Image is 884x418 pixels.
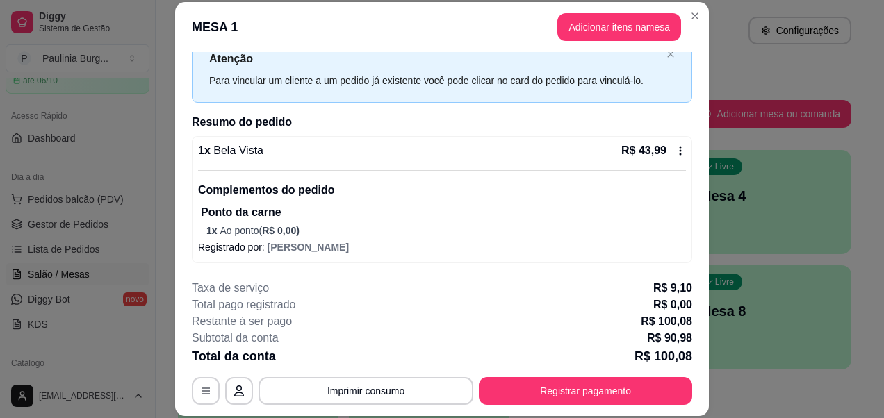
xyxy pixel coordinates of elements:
[653,280,692,296] p: R$ 9,10
[201,204,686,221] p: Ponto da carne
[198,240,686,254] p: Registrado por:
[198,182,686,199] p: Complementos do pedido
[259,377,473,405] button: Imprimir consumo
[479,377,692,405] button: Registrar pagamento
[684,5,706,27] button: Close
[198,142,263,159] p: 1 x
[635,346,692,366] p: R$ 100,08
[209,50,661,67] p: Atenção
[262,225,300,236] span: R$ 0,00 )
[192,346,276,366] p: Total da conta
[175,2,709,52] header: MESA 1
[641,313,692,330] p: R$ 100,08
[206,224,686,237] p: Ao ponto (
[621,142,666,159] p: R$ 43,99
[206,225,220,236] span: 1 x
[192,114,692,131] h2: Resumo do pedido
[209,73,661,88] div: Para vincular um cliente a um pedido já existente você pode clicar no card do pedido para vinculá...
[647,330,692,346] p: R$ 90,98
[192,313,292,330] p: Restante à ser pago
[653,296,692,313] p: R$ 0,00
[666,50,675,58] span: close
[192,330,279,346] p: Subtotal da conta
[666,50,675,59] button: close
[192,280,269,296] p: Taxa de serviço
[211,144,263,156] span: Bela Vista
[268,242,349,253] span: [PERSON_NAME]
[557,13,681,41] button: Adicionar itens namesa
[192,296,295,313] p: Total pago registrado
